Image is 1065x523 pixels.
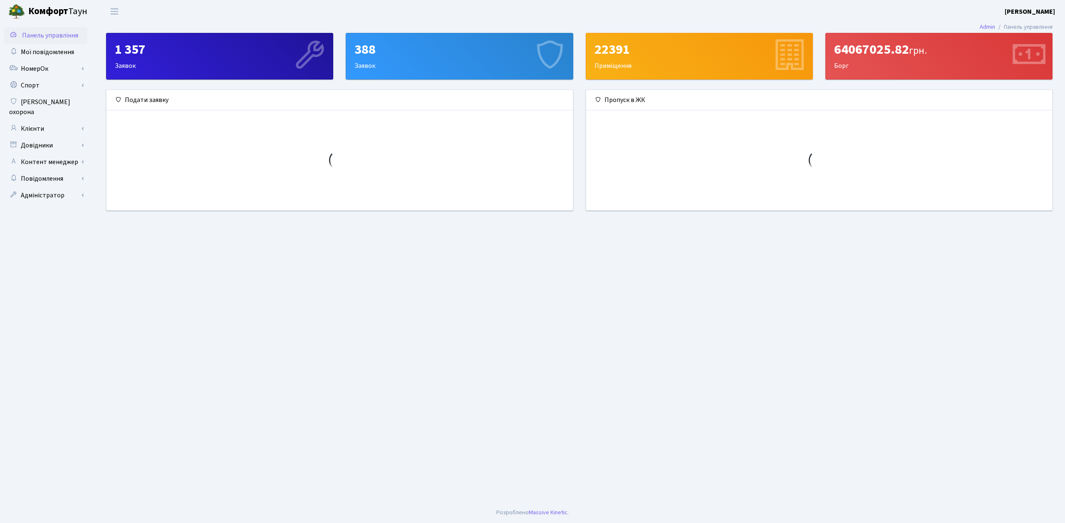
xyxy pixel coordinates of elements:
[104,5,125,18] button: Переключити навігацію
[586,33,813,80] a: 22391Приміщення
[354,42,564,57] div: 388
[834,42,1044,57] div: 64067025.82
[28,5,87,19] span: Таун
[28,5,68,18] b: Комфорт
[346,33,572,79] div: Заявок
[4,154,87,170] a: Контент менеджер
[826,33,1052,79] div: Борг
[106,33,333,79] div: Заявок
[967,18,1065,36] nav: breadcrumb
[4,187,87,204] a: Адміністратор
[496,508,569,517] div: Розроблено .
[586,90,1053,110] div: Пропуск в ЖК
[4,94,87,120] a: [PERSON_NAME] охорона
[4,44,87,60] a: Мої повідомлення
[1005,7,1055,17] a: [PERSON_NAME]
[4,77,87,94] a: Спорт
[586,33,812,79] div: Приміщення
[21,47,74,57] span: Мої повідомлення
[346,33,573,80] a: 388Заявок
[529,508,567,517] a: Massive Kinetic
[4,27,87,44] a: Панель управління
[4,120,87,137] a: Клієнти
[1005,7,1055,16] b: [PERSON_NAME]
[115,42,324,57] div: 1 357
[909,43,927,58] span: грн.
[4,170,87,187] a: Повідомлення
[4,137,87,154] a: Довідники
[594,42,804,57] div: 22391
[106,33,333,80] a: 1 357Заявок
[980,22,995,31] a: Admin
[8,3,25,20] img: logo.png
[4,60,87,77] a: НомерОк
[106,90,573,110] div: Подати заявку
[22,31,78,40] span: Панель управління
[995,22,1053,32] li: Панель управління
